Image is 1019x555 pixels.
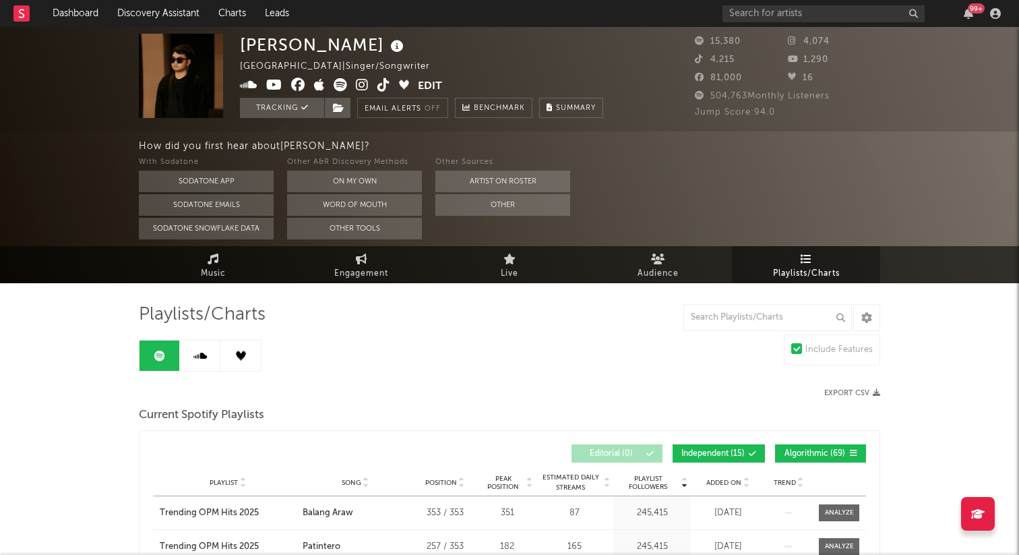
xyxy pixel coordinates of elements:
[788,55,828,64] span: 1,290
[638,266,679,282] span: Audience
[240,59,445,75] div: [GEOGRAPHIC_DATA] | Singer/Songwriter
[695,37,741,46] span: 15,380
[425,105,441,113] em: Off
[287,154,422,171] div: Other A&R Discovery Methods
[287,218,422,239] button: Other Tools
[414,506,475,520] div: 353 / 353
[425,479,457,487] span: Position
[139,307,266,323] span: Playlists/Charts
[580,450,642,458] span: Editorial ( 0 )
[287,194,422,216] button: Word Of Mouth
[805,342,873,358] div: Include Features
[435,246,584,283] a: Live
[139,218,274,239] button: Sodatone Snowflake Data
[695,55,735,64] span: 4,215
[357,98,448,118] button: Email AlertsOff
[501,266,518,282] span: Live
[673,444,765,463] button: Independent(15)
[539,473,602,493] span: Estimated Daily Streams
[784,450,846,458] span: Algorithmic ( 69 )
[303,540,340,554] div: Patintero
[342,479,361,487] span: Song
[695,74,742,82] span: 81,000
[584,246,732,283] a: Audience
[139,171,274,192] button: Sodatone App
[556,105,596,112] span: Summary
[539,98,603,118] button: Summary
[572,444,662,463] button: Editorial(0)
[482,540,532,554] div: 182
[435,154,570,171] div: Other Sources
[617,506,687,520] div: 245,415
[201,266,226,282] span: Music
[617,475,679,491] span: Playlist Followers
[139,407,264,423] span: Current Spotify Playlists
[683,304,852,331] input: Search Playlists/Charts
[418,78,442,95] button: Edit
[824,389,880,397] button: Export CSV
[435,171,570,192] button: Artist on Roster
[773,266,840,282] span: Playlists/Charts
[774,479,796,487] span: Trend
[139,246,287,283] a: Music
[240,34,407,56] div: [PERSON_NAME]
[139,138,1019,154] div: How did you first hear about [PERSON_NAME] ?
[964,8,973,19] button: 99+
[694,540,762,554] div: [DATE]
[968,3,985,13] div: 99 +
[287,171,422,192] button: On My Own
[732,246,880,283] a: Playlists/Charts
[303,506,353,520] div: Balang Araw
[455,98,532,118] a: Benchmark
[775,444,866,463] button: Algorithmic(69)
[695,108,775,117] span: Jump Score: 94.0
[287,246,435,283] a: Engagement
[435,194,570,216] button: Other
[617,540,687,554] div: 245,415
[334,266,388,282] span: Engagement
[788,74,813,82] span: 16
[160,540,259,554] div: Trending OPM Hits 2025
[139,194,274,216] button: Sodatone Emails
[694,506,762,520] div: [DATE]
[160,506,296,520] a: Trending OPM Hits 2025
[482,506,532,520] div: 351
[482,475,524,491] span: Peak Position
[414,540,475,554] div: 257 / 353
[539,540,610,554] div: 165
[681,450,745,458] span: Independent ( 15 )
[240,98,324,118] button: Tracking
[788,37,830,46] span: 4,074
[722,5,925,22] input: Search for artists
[706,479,741,487] span: Added On
[160,540,296,554] a: Trending OPM Hits 2025
[474,100,525,117] span: Benchmark
[210,479,238,487] span: Playlist
[160,506,259,520] div: Trending OPM Hits 2025
[695,92,830,100] span: 504,763 Monthly Listeners
[539,506,610,520] div: 87
[139,154,274,171] div: With Sodatone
